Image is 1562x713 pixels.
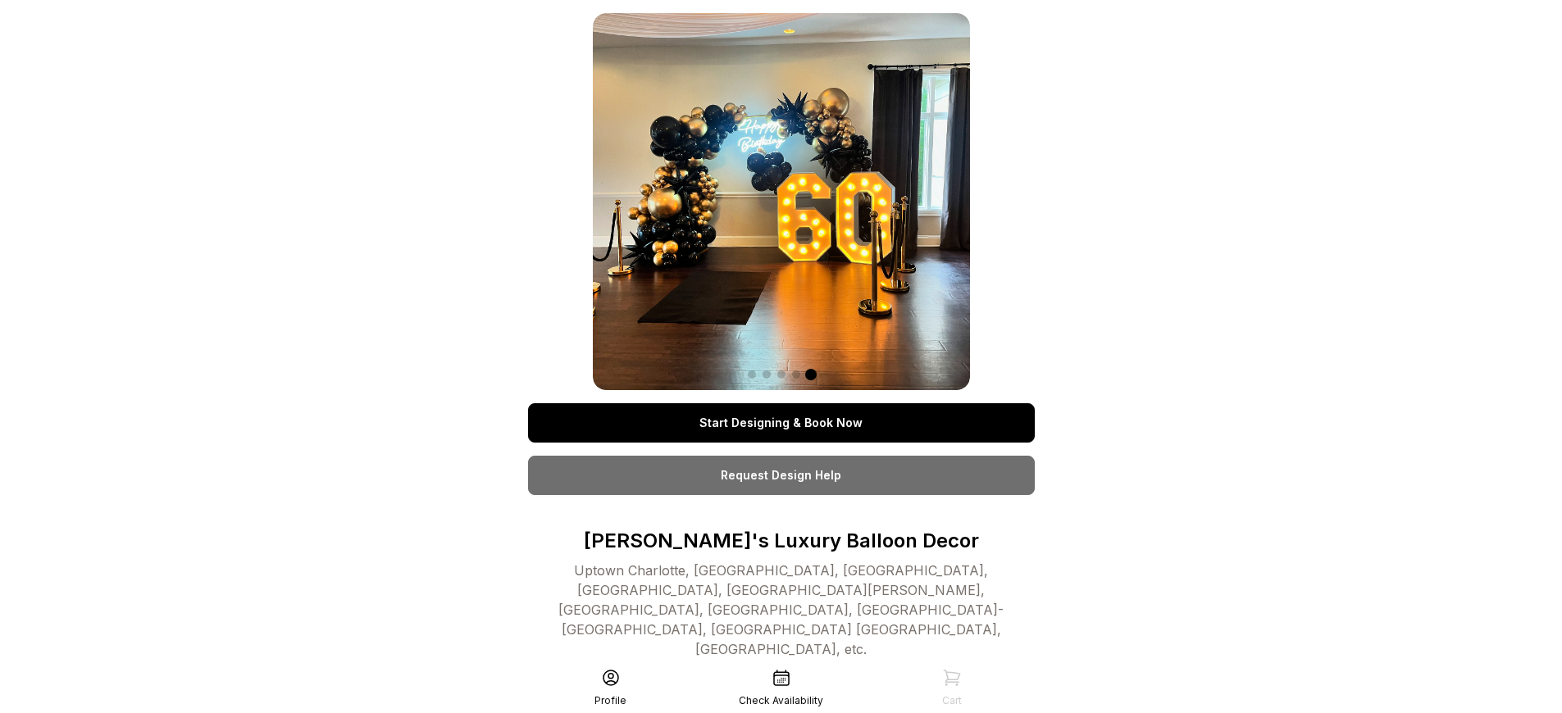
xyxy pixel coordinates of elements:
div: Cart [942,694,962,707]
a: Start Designing & Book Now [528,403,1035,443]
div: Check Availability [739,694,823,707]
a: Request Design Help [528,456,1035,495]
p: [PERSON_NAME]'s Luxury Balloon Decor [528,528,1035,554]
div: Profile [594,694,626,707]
